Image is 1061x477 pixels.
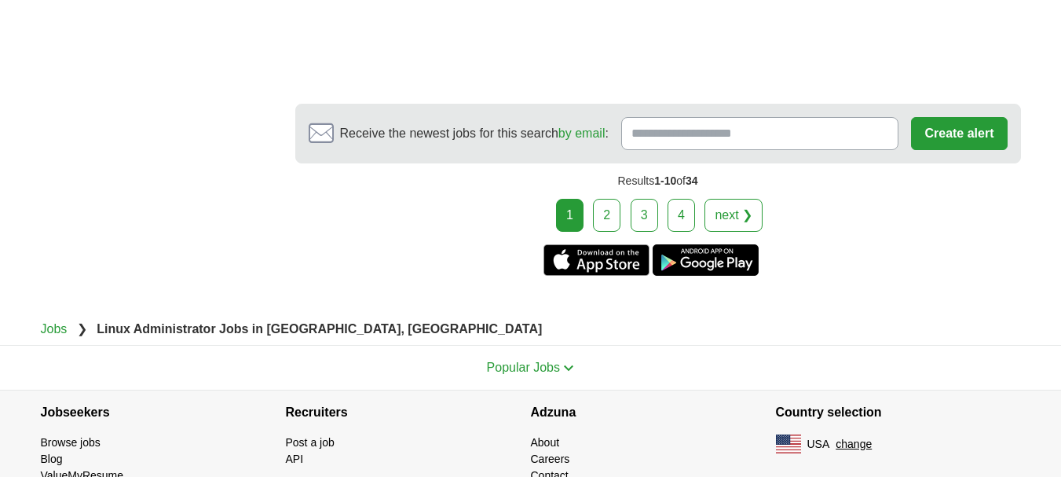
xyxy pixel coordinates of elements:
[807,436,830,453] span: USA
[97,322,542,336] strong: Linux Administrator Jobs in [GEOGRAPHIC_DATA], [GEOGRAPHIC_DATA]
[531,453,570,465] a: Careers
[340,124,609,143] span: Receive the newest jobs for this search :
[836,436,872,453] button: change
[286,436,335,449] a: Post a job
[41,322,68,336] a: Jobs
[686,174,698,187] span: 34
[77,322,87,336] span: ❯
[41,436,101,449] a: Browse jobs
[654,174,676,187] span: 1-10
[543,244,649,276] a: Get the iPhone app
[704,199,763,232] a: next ❯
[531,436,560,449] a: About
[776,391,1021,435] h4: Country selection
[556,199,584,232] div: 1
[668,199,695,232] a: 4
[487,361,560,374] span: Popular Jobs
[911,117,1007,150] button: Create alert
[631,199,658,232] a: 3
[286,453,304,465] a: API
[593,199,620,232] a: 2
[563,365,574,372] img: toggle icon
[653,244,759,276] a: Get the Android app
[558,127,606,140] a: by email
[41,453,63,465] a: Blog
[295,163,1021,199] div: Results of
[776,435,801,453] img: US flag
